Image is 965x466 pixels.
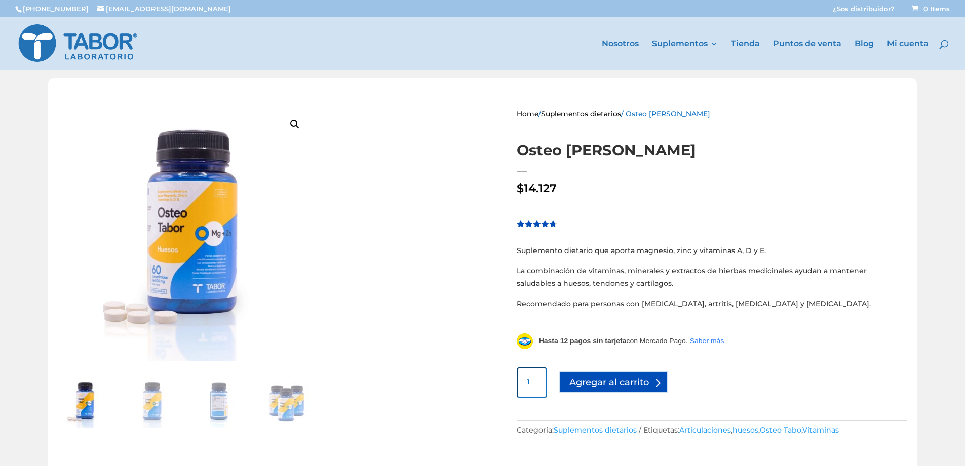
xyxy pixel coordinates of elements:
[517,265,907,298] p: La combinación de vitaminas, minerales y extractos de hierbas medicinales ayudan a mantener salud...
[773,40,841,70] a: Puntos de venta
[559,371,668,393] button: Agregar al carrito
[517,367,547,398] input: Product quantity
[910,5,950,13] a: 0 Items
[731,40,760,70] a: Tienda
[517,425,643,435] span: Categoría:
[732,425,758,435] a: huesos
[602,40,639,70] a: Nosotros
[517,107,907,123] nav: Breadcrumb
[286,115,304,133] a: View full-screen image gallery
[58,107,312,361] img: Osteo Tabor con pastillas
[643,425,839,435] span: Etiquetas: , , ,
[517,220,558,227] div: Valorado en 4.73 de 5
[539,337,627,345] b: Hasta 12 pagos sin tarjeta
[554,425,637,435] a: Suplementos dietarios
[517,140,907,161] h1: Osteo [PERSON_NAME]
[539,337,688,345] span: con Mercado Pago.
[912,5,950,13] span: 0 Items
[517,220,556,277] span: Valorado sobre 5 basado en puntuaciones de clientes
[17,22,138,64] img: Laboratorio Tabor
[261,378,312,428] img: Osteo Tabor x3
[517,181,557,195] bdi: 14.127
[652,40,718,70] a: Suplementos
[517,110,538,118] a: Home
[517,333,533,349] img: mp-logo-hand-shake
[855,40,874,70] a: Blog
[23,5,89,13] a: [PHONE_NUMBER]
[541,110,621,118] a: Suplementos dietarios
[517,298,907,311] p: Recomendado para personas con [MEDICAL_DATA], artritis, [MEDICAL_DATA] y [MEDICAL_DATA].
[833,6,895,17] a: ¿Sos distribuidor?
[97,5,231,13] a: [EMAIL_ADDRESS][DOMAIN_NAME]
[194,378,244,428] img: Osteo Tabor etiqueta
[126,378,177,428] img: Osteo Tabor frente
[517,181,524,195] span: $
[802,425,839,435] a: Vitaminas
[679,425,731,435] a: Articulaciones
[690,337,724,345] a: Saber más
[760,425,801,435] a: Osteo Tabo
[58,378,109,428] img: Osteo Tabor con pastillas
[887,40,929,70] a: Mi cuenta
[517,244,907,265] p: Suplemento dietario que aporta magnesio, zinc y vitaminas A, D y E.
